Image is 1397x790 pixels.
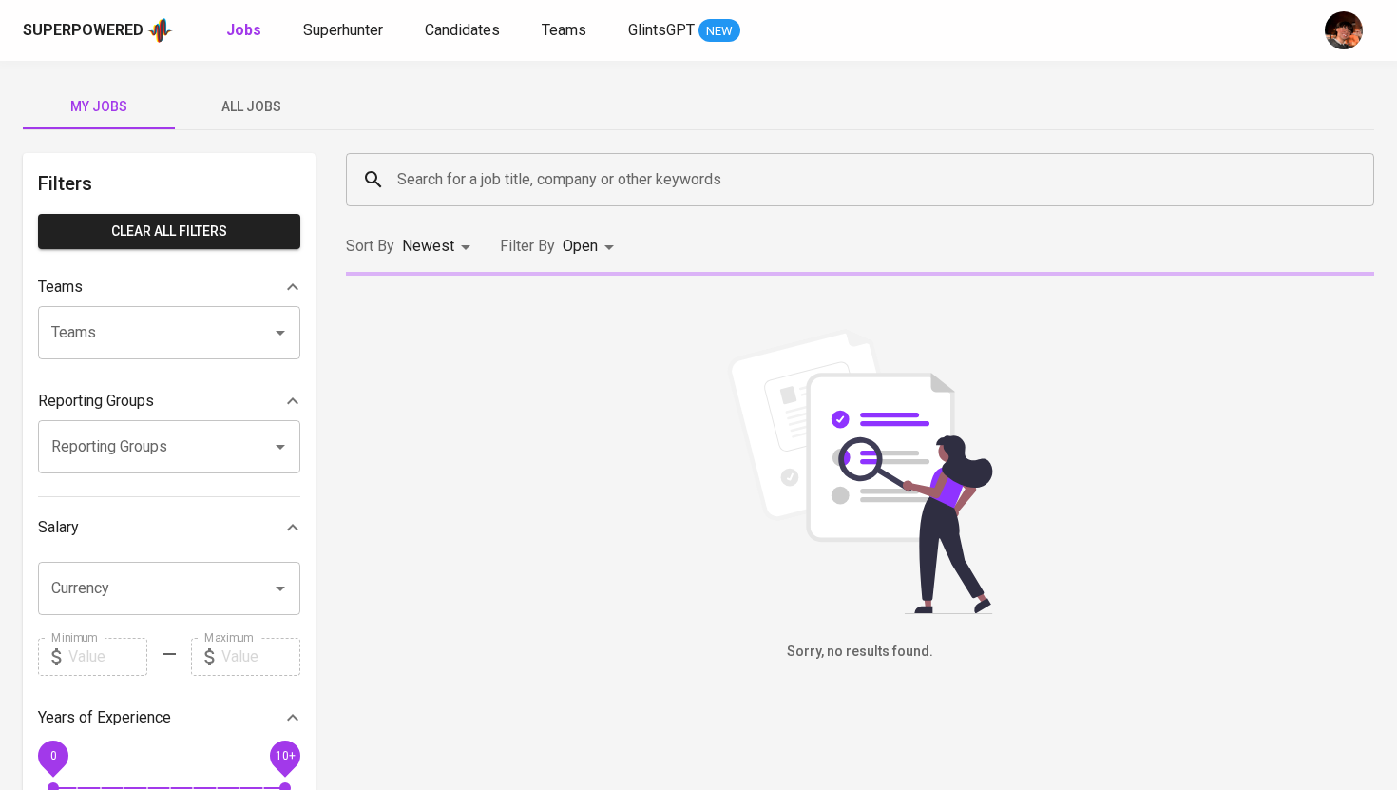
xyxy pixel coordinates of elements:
[267,575,294,602] button: Open
[267,434,294,460] button: Open
[346,235,394,258] p: Sort By
[38,706,171,729] p: Years of Experience
[38,509,300,547] div: Salary
[186,95,316,119] span: All Jobs
[628,21,695,39] span: GlintsGPT
[34,95,163,119] span: My Jobs
[698,22,740,41] span: NEW
[275,748,295,761] span: 10+
[23,16,173,45] a: Superpoweredapp logo
[49,748,56,761] span: 0
[346,642,1374,663] h6: Sorry, no results found.
[500,235,555,258] p: Filter By
[147,16,173,45] img: app logo
[563,237,598,255] span: Open
[38,214,300,249] button: Clear All filters
[303,19,387,43] a: Superhunter
[542,19,590,43] a: Teams
[38,276,83,299] p: Teams
[38,168,300,199] h6: Filters
[23,20,144,42] div: Superpowered
[425,21,500,39] span: Candidates
[226,19,265,43] a: Jobs
[38,516,79,539] p: Salary
[402,235,454,258] p: Newest
[628,19,740,43] a: GlintsGPT NEW
[221,638,300,676] input: Value
[303,21,383,39] span: Superhunter
[425,19,504,43] a: Candidates
[563,229,621,264] div: Open
[53,220,285,243] span: Clear All filters
[38,699,300,737] div: Years of Experience
[38,268,300,306] div: Teams
[267,319,294,346] button: Open
[38,390,154,413] p: Reporting Groups
[402,229,477,264] div: Newest
[38,382,300,420] div: Reporting Groups
[718,329,1003,614] img: file_searching.svg
[542,21,586,39] span: Teams
[1325,11,1363,49] img: diemas@glints.com
[226,21,261,39] b: Jobs
[68,638,147,676] input: Value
